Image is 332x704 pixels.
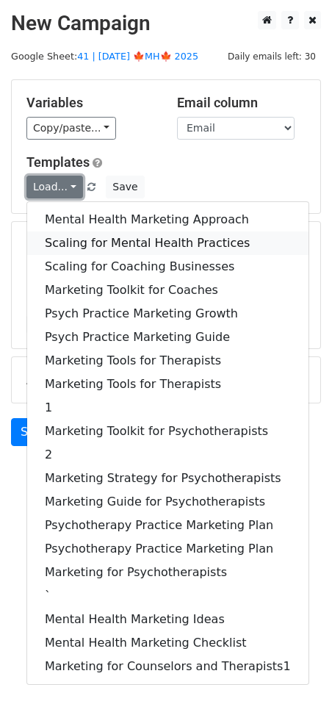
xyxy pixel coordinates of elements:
a: Psychotherapy Practice Marketing Plan [27,514,308,537]
a: ` [27,584,308,608]
a: Marketing Strategy for Psychotherapists [27,467,308,490]
a: Scaling for Coaching Businesses [27,255,308,279]
a: Marketing for Psychotherapists [27,561,308,584]
a: Mental Health Marketing Ideas [27,608,308,631]
h5: Email column [177,95,306,111]
a: Psychotherapy Practice Marketing Plan [27,537,308,561]
a: 2 [27,443,308,467]
a: Load... [26,176,83,198]
a: Marketing Guide for Psychotherapists [27,490,308,514]
a: Marketing Tools for Therapists [27,349,308,373]
h5: Variables [26,95,155,111]
a: Marketing Tools for Therapists [27,373,308,396]
a: Psych Practice Marketing Guide [27,326,308,349]
a: 1 [27,396,308,420]
a: 41 | [DATE] 🍁MH🍁 2025 [77,51,198,62]
h2: New Campaign [11,11,321,36]
span: Daily emails left: 30 [223,49,321,65]
a: Templates [26,154,90,170]
a: Psych Practice Marketing Growth [27,302,308,326]
a: Marketing Toolkit for Psychotherapists [27,420,308,443]
small: Google Sheet: [11,51,198,62]
a: Mental Health Marketing Approach [27,208,308,231]
a: Daily emails left: 30 [223,51,321,62]
a: Copy/paste... [26,117,116,140]
a: Marketing for Counselors and Therapists1 [27,655,308,678]
a: Send [11,418,59,446]
a: Marketing Toolkit for Coaches [27,279,308,302]
a: Scaling for Mental Health Practices [27,231,308,255]
a: Mental Health Marketing Checklist [27,631,308,655]
iframe: Chat Widget [259,633,332,704]
button: Save [106,176,144,198]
